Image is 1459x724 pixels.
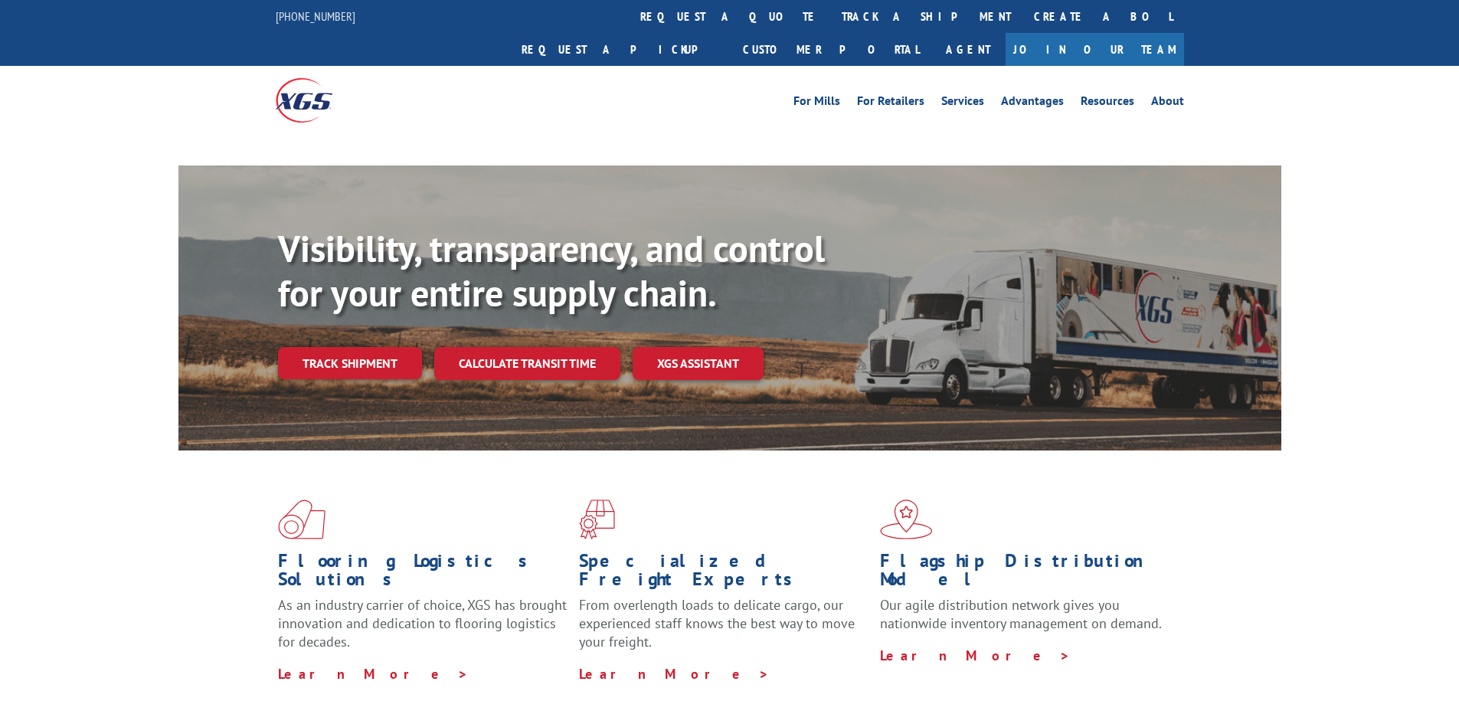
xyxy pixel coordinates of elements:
img: xgs-icon-total-supply-chain-intelligence-red [278,500,325,539]
a: Learn More > [579,665,770,683]
a: For Retailers [857,95,924,112]
a: Calculate transit time [434,347,620,380]
a: Agent [931,33,1006,66]
img: xgs-icon-flagship-distribution-model-red [880,500,933,539]
a: Customer Portal [731,33,931,66]
a: About [1151,95,1184,112]
a: Resources [1081,95,1134,112]
a: Services [941,95,984,112]
a: Track shipment [278,347,422,379]
a: Learn More > [880,647,1071,664]
a: Advantages [1001,95,1064,112]
a: Request a pickup [510,33,731,66]
h1: Flooring Logistics Solutions [278,552,568,596]
img: xgs-icon-focused-on-flooring-red [579,500,615,539]
b: Visibility, transparency, and control for your entire supply chain. [278,224,825,316]
span: Our agile distribution network gives you nationwide inventory management on demand. [880,596,1162,632]
a: Learn More > [278,665,469,683]
h1: Flagship Distribution Model [880,552,1169,596]
span: As an industry carrier of choice, XGS has brought innovation and dedication to flooring logistics... [278,596,567,650]
a: For Mills [793,95,840,112]
p: From overlength loads to delicate cargo, our experienced staff knows the best way to move your fr... [579,596,869,664]
h1: Specialized Freight Experts [579,552,869,596]
a: Join Our Team [1006,33,1184,66]
a: [PHONE_NUMBER] [276,8,355,24]
a: XGS ASSISTANT [633,347,764,380]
